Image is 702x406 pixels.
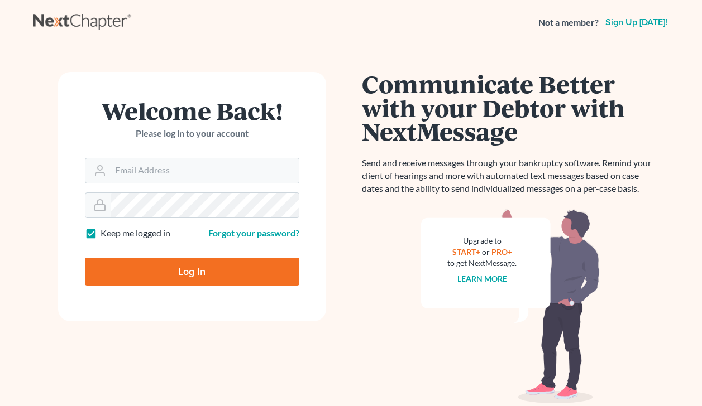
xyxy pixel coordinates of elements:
input: Log In [85,258,299,286]
label: Keep me logged in [101,227,170,240]
a: Sign up [DATE]! [603,18,670,27]
span: or [482,247,490,257]
div: Upgrade to [448,235,517,246]
h1: Welcome Back! [85,99,299,123]
strong: Not a member? [538,16,599,29]
a: Forgot your password? [208,228,299,238]
a: START+ [452,247,480,257]
a: Learn more [457,274,507,283]
img: nextmessage_bg-59042aed3d76b12b5cd301f8e5b87938c9018125f34e5fa2b7a6b67550977c72.svg [421,209,600,404]
p: Send and receive messages through your bankruptcy software. Remind your client of hearings and mo... [362,157,658,195]
input: Email Address [111,158,299,183]
div: to get NextMessage. [448,258,517,269]
a: PRO+ [491,247,512,257]
p: Please log in to your account [85,127,299,140]
h1: Communicate Better with your Debtor with NextMessage [362,72,658,143]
